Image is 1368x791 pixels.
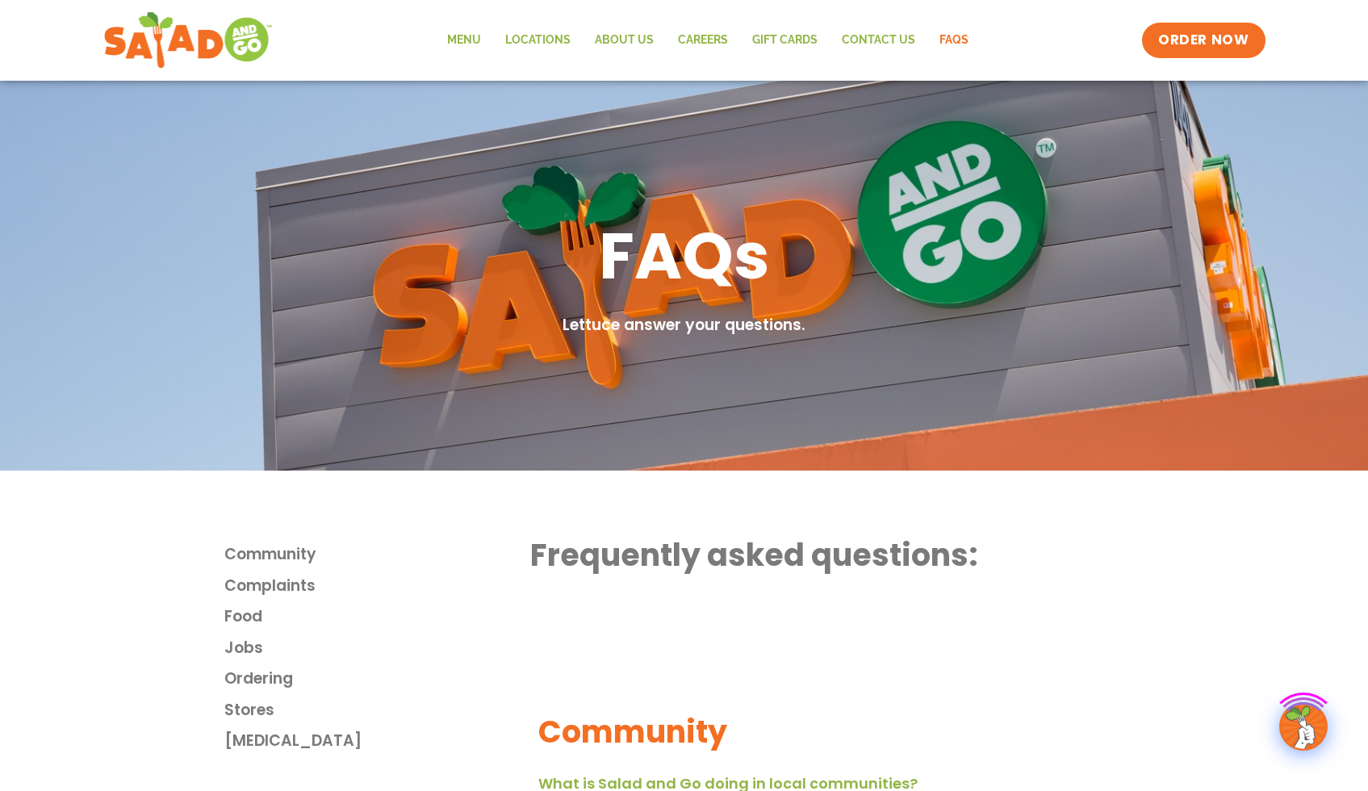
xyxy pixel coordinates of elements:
[224,699,274,722] span: Stores
[224,699,531,722] a: Stores
[224,575,316,598] span: Complaints
[538,712,1136,751] h2: Community
[224,730,362,753] span: [MEDICAL_DATA]
[224,543,316,567] span: Community
[224,730,531,753] a: [MEDICAL_DATA]
[224,605,531,629] a: Food
[1142,23,1265,58] a: ORDER NOW
[666,22,740,59] a: Careers
[435,22,493,59] a: Menu
[224,605,262,629] span: Food
[583,22,666,59] a: About Us
[493,22,583,59] a: Locations
[103,8,274,73] img: new-SAG-logo-768×292
[224,575,531,598] a: Complaints
[927,22,981,59] a: FAQs
[563,314,805,337] h2: Lettuce answer your questions.
[599,214,770,298] h1: FAQs
[1158,31,1249,50] span: ORDER NOW
[224,637,263,660] span: Jobs
[830,22,927,59] a: Contact Us
[224,543,531,567] a: Community
[224,637,531,660] a: Jobs
[530,535,1144,575] h2: Frequently asked questions:
[224,668,531,691] a: Ordering
[740,22,830,59] a: GIFT CARDS
[435,22,981,59] nav: Menu
[224,668,293,691] span: Ordering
